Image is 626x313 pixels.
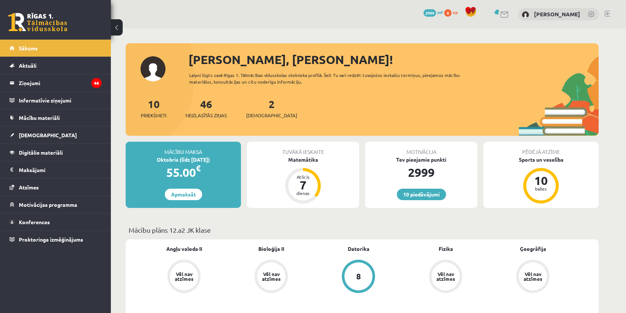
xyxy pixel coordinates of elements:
[246,97,297,119] a: 2[DEMOGRAPHIC_DATA]
[315,260,402,295] a: 8
[19,74,102,91] legend: Ziņojumi
[19,236,83,243] span: Proktoringa izmēģinājums
[19,114,60,121] span: Mācību materiāli
[444,9,452,17] span: 0
[10,179,102,196] a: Atzīmes
[534,10,580,18] a: [PERSON_NAME]
[356,272,361,280] div: 8
[10,57,102,74] a: Aktuāli
[166,245,202,253] a: Angļu valoda II
[423,9,443,15] a: 2999 mP
[10,74,102,91] a: Ziņojumi46
[402,260,489,295] a: Vēl nav atzīmes
[140,260,228,295] a: Vēl nav atzīmes
[247,142,359,156] div: Tuvākā ieskaite
[10,92,102,109] a: Informatīvie ziņojumi
[126,142,241,156] div: Mācību maksa
[292,191,314,195] div: dienas
[19,45,38,51] span: Sākums
[129,225,596,235] p: Mācību plāns 12.a2 JK klase
[19,201,77,208] span: Motivācijas programma
[19,219,50,225] span: Konferences
[348,245,370,253] a: Datorika
[489,260,576,295] a: Vēl nav atzīmes
[10,196,102,213] a: Motivācijas programma
[19,184,39,191] span: Atzīmes
[10,231,102,248] a: Proktoringa izmēģinājums
[19,62,37,69] span: Aktuāli
[444,9,461,15] a: 0 xp
[10,109,102,126] a: Mācību materiāli
[530,175,552,186] div: 10
[365,142,477,156] div: Motivācija
[522,11,529,18] img: Ārons Roderts
[141,97,166,119] a: 10Priekšmeti
[186,97,227,119] a: 46Neizlasītās ziņas
[520,245,546,253] a: Ģeogrāfija
[423,9,436,17] span: 2999
[365,156,477,164] div: Tev pieejamie punkti
[247,156,359,164] div: Matemātika
[10,161,102,178] a: Maksājumi
[189,72,473,85] div: Laipni lūgts savā Rīgas 1. Tālmācības vidusskolas skolnieka profilā. Šeit Tu vari redzēt tuvojošo...
[8,13,67,31] a: Rīgas 1. Tālmācības vidusskola
[483,156,599,205] a: Sports un veselība 10 balles
[10,40,102,57] a: Sākums
[292,179,314,191] div: 7
[126,156,241,164] div: Oktobris (līdz [DATE])
[19,149,63,156] span: Digitālie materiāli
[91,78,102,88] i: 46
[246,112,297,119] span: [DEMOGRAPHIC_DATA]
[258,245,284,253] a: Bioloģija II
[247,156,359,205] a: Matemātika Atlicis 7 dienas
[439,245,453,253] a: Fizika
[437,9,443,15] span: mP
[10,213,102,230] a: Konferences
[365,164,477,181] div: 2999
[174,272,194,281] div: Vēl nav atzīmes
[453,9,457,15] span: xp
[523,272,543,281] div: Vēl nav atzīmes
[530,186,552,191] div: balles
[483,156,599,164] div: Sports un veselība
[10,144,102,161] a: Digitālie materiāli
[188,51,599,68] div: [PERSON_NAME], [PERSON_NAME]!
[186,112,227,119] span: Neizlasītās ziņas
[165,189,202,200] a: Apmaksāt
[19,92,102,109] legend: Informatīvie ziņojumi
[19,161,102,178] legend: Maksājumi
[397,189,446,200] a: 10 piedāvājumi
[435,272,456,281] div: Vēl nav atzīmes
[126,164,241,181] div: 55.00
[10,127,102,144] a: [DEMOGRAPHIC_DATA]
[196,163,201,174] span: €
[261,272,282,281] div: Vēl nav atzīmes
[228,260,315,295] a: Vēl nav atzīmes
[141,112,166,119] span: Priekšmeti
[19,132,77,138] span: [DEMOGRAPHIC_DATA]
[483,142,599,156] div: Pēdējā atzīme
[292,175,314,179] div: Atlicis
